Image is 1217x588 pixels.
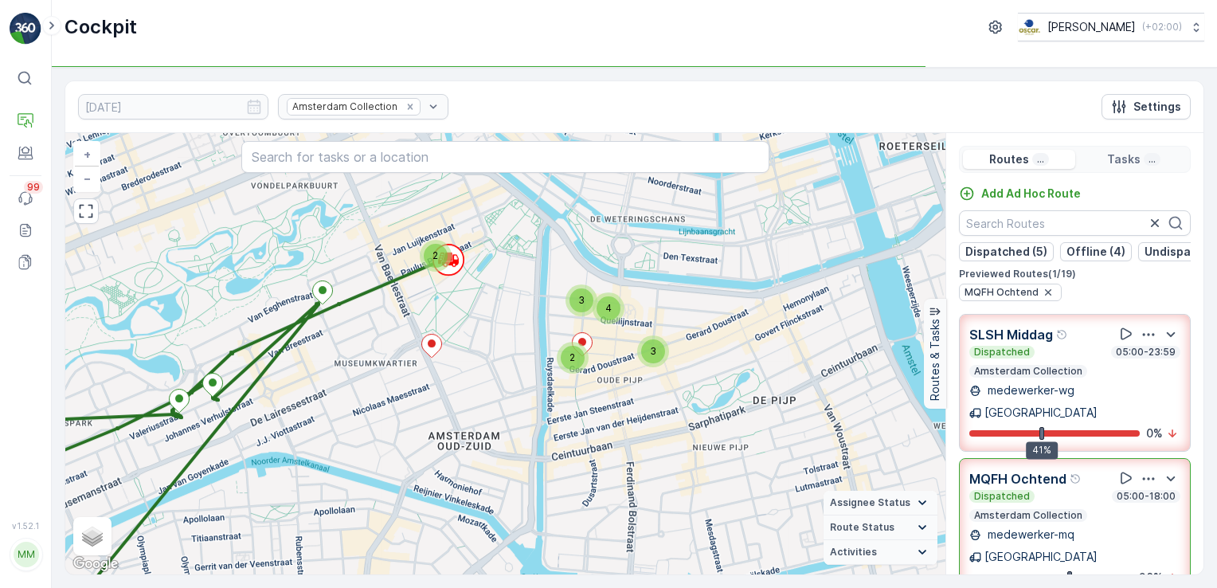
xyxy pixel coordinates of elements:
summary: Activities [824,540,937,565]
p: ... [1147,153,1157,166]
p: 99 [27,181,40,194]
input: dd/mm/yyyy [78,94,268,120]
p: [GEOGRAPHIC_DATA] [984,405,1098,421]
p: Routes [989,151,1029,167]
div: 4 [593,292,624,324]
div: 2 [557,342,589,374]
div: 3 [565,284,597,316]
span: 3 [650,345,656,357]
div: Help Tooltip Icon [1056,328,1069,341]
p: Dispatched [972,490,1031,503]
p: medewerker-mq [984,527,1074,543]
a: Zoom In [75,143,99,167]
a: Add Ad Hoc Route [959,186,1081,202]
span: Route Status [830,521,894,534]
p: 20 % [1139,570,1163,586]
p: ... [1035,153,1046,166]
p: 0 % [1146,425,1163,441]
p: medewerker-wg [984,382,1074,398]
a: Zoom Out [75,167,99,190]
img: logo [10,13,41,45]
span: 4 [605,302,612,314]
summary: Assignee Status [824,491,937,515]
p: [PERSON_NAME] [1047,19,1136,35]
div: Help Tooltip Icon [1070,472,1082,485]
a: Layers [75,519,110,554]
span: v 1.52.1 [10,521,41,531]
a: 99 [10,182,41,214]
p: Amsterdam Collection [972,365,1084,378]
p: Cockpit [65,14,137,40]
p: Offline (4) [1066,244,1125,260]
button: Offline (4) [1060,242,1132,261]
input: Search for tasks or a location [241,141,769,173]
span: 3 [578,294,585,306]
span: 2 [432,249,438,261]
div: 41% [1026,441,1058,459]
input: Search Routes [959,210,1191,236]
span: 2 [569,351,575,363]
a: Open this area in Google Maps (opens a new window) [69,554,122,574]
span: Assignee Status [830,496,910,509]
p: Dispatched [972,346,1031,359]
img: basis-logo_rgb2x.png [1018,18,1041,36]
span: − [84,171,92,185]
p: 05:00-18:00 [1115,490,1177,503]
p: Add Ad Hoc Route [981,186,1081,202]
span: MQFH Ochtend [965,286,1039,299]
p: SLSH Middag [969,325,1053,344]
img: Google [69,554,122,574]
button: Settings [1102,94,1191,120]
div: 3 [637,335,669,367]
span: Activities [830,546,877,559]
span: + [84,147,91,161]
p: Routes & Tasks [927,319,943,402]
p: Settings [1133,99,1181,115]
p: [GEOGRAPHIC_DATA] [984,549,1098,565]
p: MQFH Ochtend [969,469,1066,488]
p: 05:00-23:59 [1114,346,1177,359]
button: [PERSON_NAME](+02:00) [1018,13,1204,41]
button: MM [10,534,41,575]
p: ( +02:00 ) [1142,21,1182,33]
p: Tasks [1107,151,1141,167]
summary: Route Status [824,515,937,540]
p: Dispatched (5) [965,244,1047,260]
div: MM [14,542,39,567]
div: 2 [420,240,452,272]
p: Amsterdam Collection [972,509,1084,522]
p: Previewed Routes ( 1 / 19 ) [959,268,1191,280]
button: Dispatched (5) [959,242,1054,261]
